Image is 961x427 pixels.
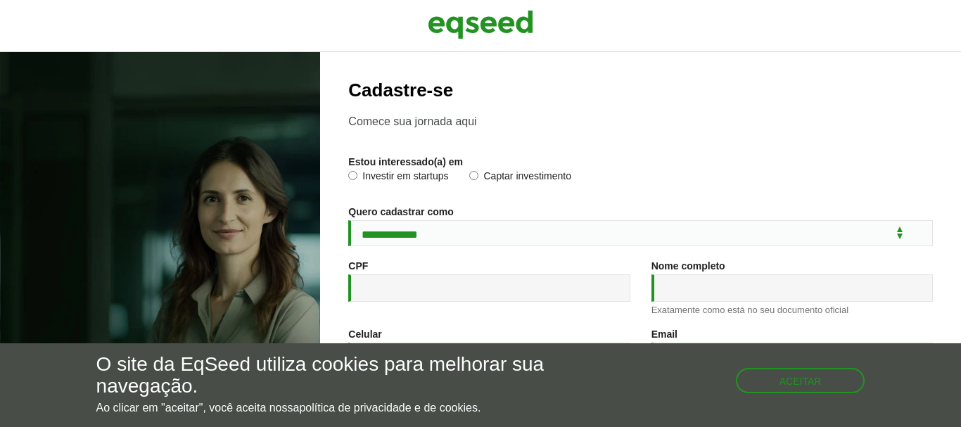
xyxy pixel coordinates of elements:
input: Investir em startups [348,171,357,180]
h5: O site da EqSeed utiliza cookies para melhorar sua navegação. [96,354,558,397]
div: Exatamente como está no seu documento oficial [651,305,933,314]
a: política de privacidade e de cookies [299,402,478,414]
label: Nome completo [651,261,725,271]
label: CPF [348,261,368,271]
label: Email [651,329,677,339]
button: Aceitar [736,368,865,393]
label: Investir em startups [348,171,448,185]
label: Captar investimento [469,171,571,185]
label: Estou interessado(a) em [348,157,463,167]
input: Captar investimento [469,171,478,180]
p: Ao clicar em "aceitar", você aceita nossa . [96,401,558,414]
h2: Cadastre-se [348,80,933,101]
img: EqSeed Logo [428,7,533,42]
label: Celular [348,329,381,339]
label: Quero cadastrar como [348,207,453,217]
p: Comece sua jornada aqui [348,115,933,128]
